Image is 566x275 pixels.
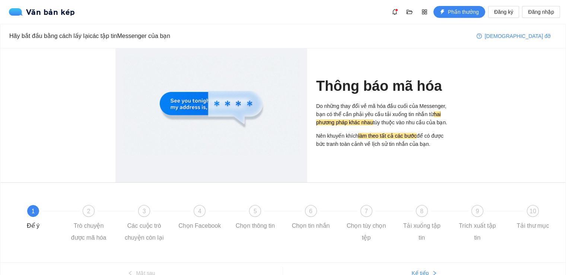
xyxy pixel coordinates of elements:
[389,6,401,18] button: chuông
[89,33,117,39] font: các tập tin
[419,6,430,18] button: cửa hàng ứng dụng
[404,9,415,15] span: mở thư mục
[448,9,479,15] font: Phần thưởng
[485,33,551,39] font: [DEMOGRAPHIC_DATA] đỡ
[292,223,330,229] font: Chọn tin nhắn
[316,133,443,147] font: để có được bức tranh toàn cảnh về lịch sử tin nhắn của bạn.
[9,8,75,16] a: biểu trưngVăn bản kép
[403,223,441,241] font: Tải xuống tập tin
[433,6,485,18] button: sấm sétPhần thưởng
[123,205,178,244] div: 3Các cuộc trò chuyện còn lại
[117,33,170,39] font: Messenger của bạn
[9,33,89,39] font: Hãy bắt đầu bằng cách lấy lại
[87,208,90,214] font: 2
[32,208,35,214] font: 1
[528,9,554,15] font: Đăng nhập
[404,6,416,18] button: mở thư mục
[12,205,67,232] div: 1Để ý
[67,205,123,244] div: 2Trò chuyện được mã hóa
[440,9,445,15] span: sấm sét
[522,6,560,18] button: Đăng nhập
[71,223,106,241] font: Trò chuyện được mã hóa
[254,208,257,214] font: 5
[476,208,479,214] font: 9
[143,208,146,214] font: 3
[365,208,368,214] font: 7
[517,223,549,229] font: Tải thư mục
[9,8,26,16] img: biểu trưng
[459,223,496,241] font: Trích xuất tập tin
[511,205,554,232] div: 10Tải thư mục
[358,133,417,139] font: làm theo tất cả các bước
[530,208,536,214] font: 10
[26,7,75,17] font: Văn bản kép
[233,205,289,232] div: 5Chọn thông tin
[309,208,312,214] font: 6
[373,119,447,125] font: tùy thuộc vào nhu cầu của bạn.
[389,9,400,15] span: chuông
[178,223,221,229] font: Chọn Facebook
[178,205,233,232] div: 4Chọn Facebook
[316,111,441,125] font: hai phương pháp khác nhau
[419,9,430,15] span: cửa hàng ứng dụng
[125,223,164,241] font: Các cuộc trò chuyện còn lại
[289,205,345,232] div: 6Chọn tin nhắn
[400,205,456,244] div: 8Tải xuống tập tin
[488,6,519,18] button: Đăng ký
[316,78,442,94] font: Thông báo mã hóa
[420,208,423,214] font: 8
[27,223,39,229] font: Để ý
[471,30,557,42] button: vòng tròn câu hỏi[DEMOGRAPHIC_DATA] đỡ
[456,205,511,244] div: 9Trích xuất tập tin
[316,133,358,139] font: Nên khuyến khích
[477,33,482,39] span: vòng tròn câu hỏi
[494,9,513,15] font: Đăng ký
[236,223,275,229] font: Chọn thông tin
[198,208,201,214] font: 4
[347,223,386,241] font: Chọn tùy chọn tệp
[345,205,400,244] div: 7Chọn tùy chọn tệp
[316,103,446,117] font: Do những thay đổi về mã hóa đầu cuối của Messenger, bạn có thể cần phải yêu cầu tải xuống tin nhắ...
